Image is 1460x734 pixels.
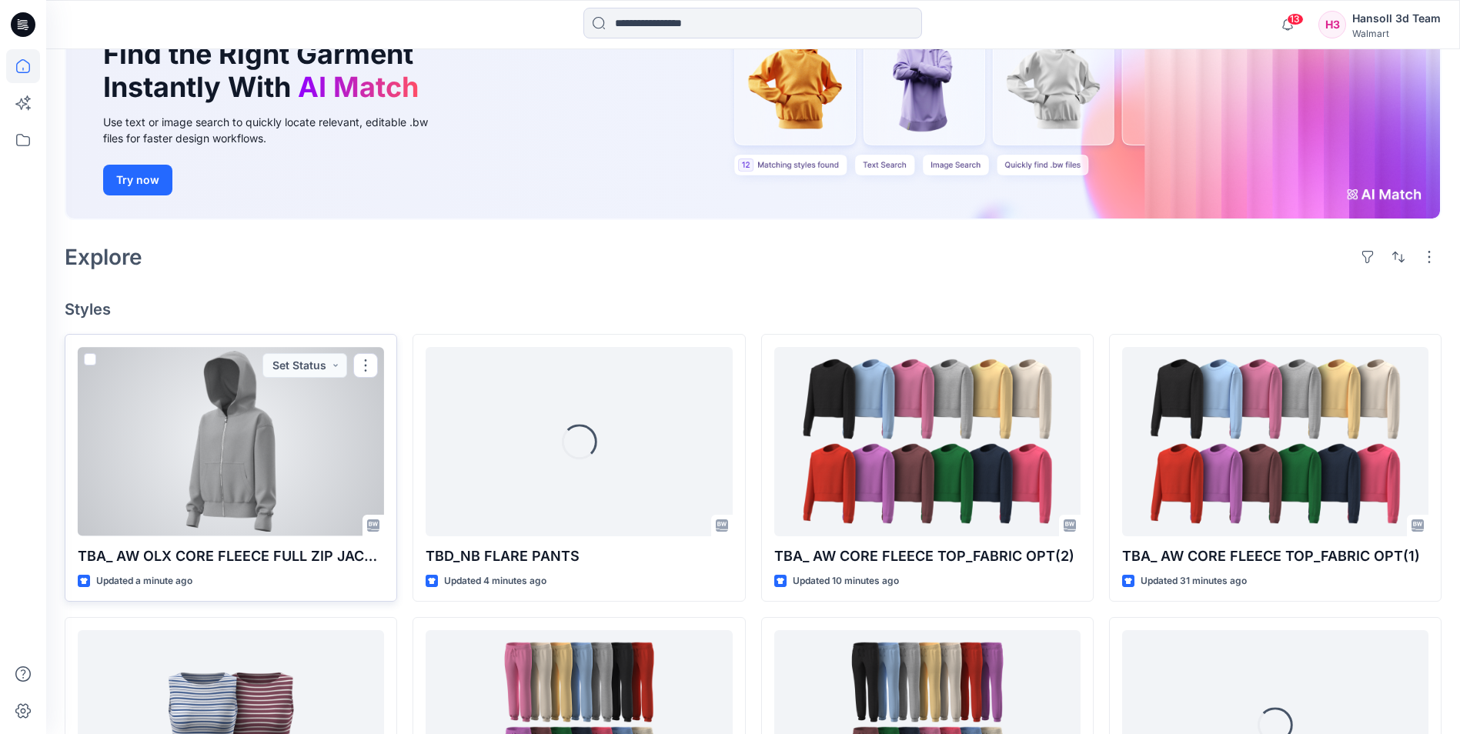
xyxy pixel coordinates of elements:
p: Updated 31 minutes ago [1141,573,1247,589]
p: TBA_ AW CORE FLEECE TOP_FABRIC OPT(1) [1122,545,1428,567]
div: Hansoll 3d Team [1352,9,1441,28]
div: Walmart [1352,28,1441,39]
div: H3 [1318,11,1346,38]
h4: Styles [65,300,1442,319]
div: Use text or image search to quickly locate relevant, editable .bw files for faster design workflows. [103,114,449,146]
p: TBD_NB FLARE PANTS [426,545,732,567]
p: TBA_ AW CORE FLEECE TOP_FABRIC OPT(2) [774,545,1081,567]
span: 13 [1287,13,1304,25]
p: Updated 4 minutes ago [444,573,546,589]
a: TBA_ AW CORE FLEECE TOP_FABRIC OPT(2) [774,347,1081,535]
p: TBA_ AW OLX CORE FLEECE FULL ZIP JACKET [78,545,384,567]
a: TBA_ AW CORE FLEECE TOP_FABRIC OPT(1) [1122,347,1428,535]
h2: Explore [65,245,142,269]
p: Updated 10 minutes ago [793,573,899,589]
h1: Find the Right Garment Instantly With [103,38,426,104]
p: Updated a minute ago [96,573,192,589]
span: AI Match [298,70,419,104]
button: Try now [103,165,172,195]
a: TBA_ AW OLX CORE FLEECE FULL ZIP JACKET [78,347,384,535]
